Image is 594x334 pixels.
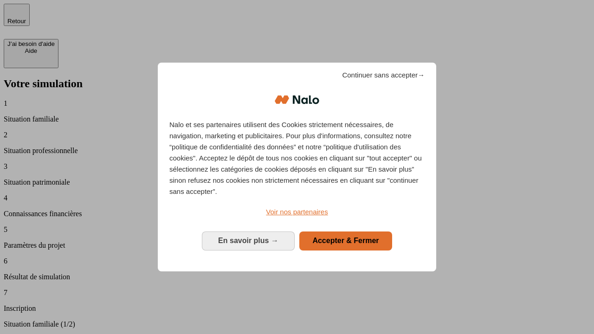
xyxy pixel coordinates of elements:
button: En savoir plus: Configurer vos consentements [202,231,295,250]
p: Nalo et ses partenaires utilisent des Cookies strictement nécessaires, de navigation, marketing e... [169,119,425,197]
div: Bienvenue chez Nalo Gestion du consentement [158,63,436,271]
span: Accepter & Fermer [312,237,379,244]
img: Logo [275,86,319,114]
span: Voir nos partenaires [266,208,328,216]
span: Continuer sans accepter→ [342,70,425,81]
span: En savoir plus → [218,237,278,244]
button: Accepter & Fermer: Accepter notre traitement des données et fermer [299,231,392,250]
a: Voir nos partenaires [169,206,425,218]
